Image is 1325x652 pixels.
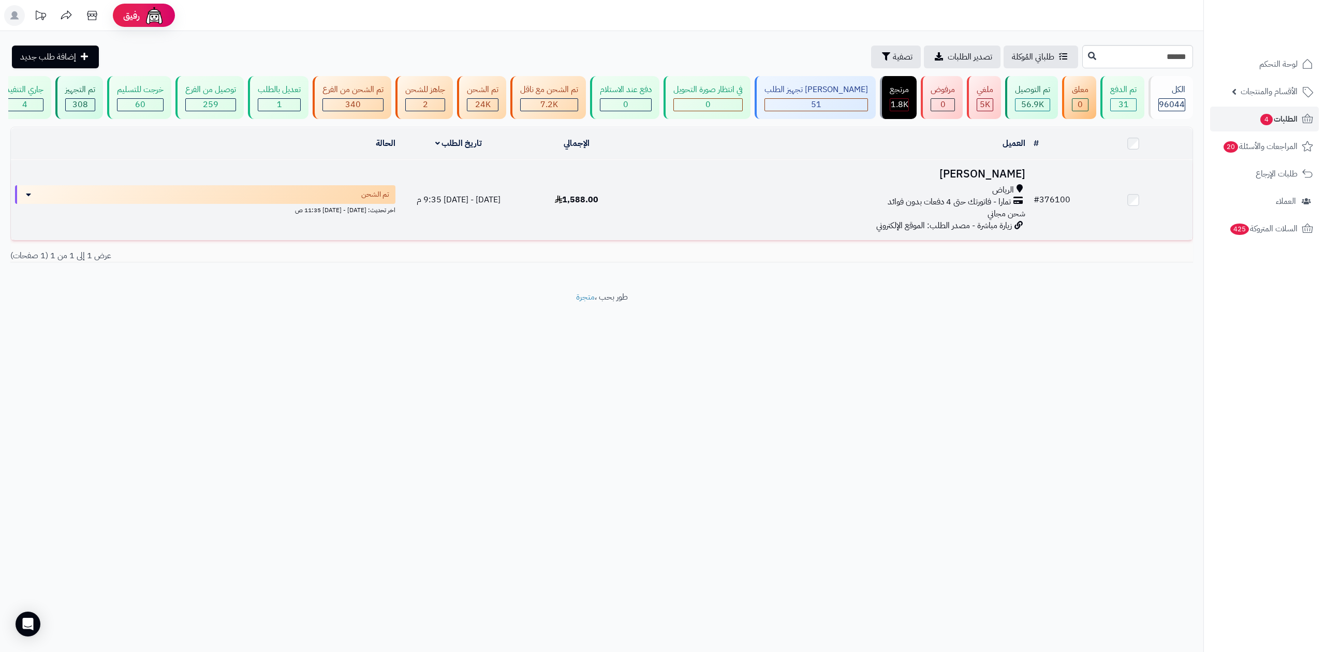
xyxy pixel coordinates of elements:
[1004,46,1078,68] a: طلباتي المُوكلة
[1015,99,1050,111] div: 56909
[640,168,1025,180] h3: [PERSON_NAME]
[674,99,742,111] div: 0
[1012,51,1054,63] span: طلباتي المُوكلة
[467,84,498,96] div: تم الشحن
[246,76,311,119] a: تعديل بالطلب 1
[564,137,590,150] a: الإجمالي
[53,76,105,119] a: تم التجهيز 308
[871,46,921,68] button: تصفية
[520,84,578,96] div: تم الشحن مع ناقل
[1230,224,1249,235] span: 425
[661,76,753,119] a: في انتظار صورة التحويل 0
[1259,57,1298,71] span: لوحة التحكم
[931,84,955,96] div: مرفوض
[435,137,482,150] a: تاريخ الطلب
[27,5,53,28] a: تحديثات المنصة
[940,98,946,111] span: 0
[361,189,389,200] span: تم الشحن
[185,84,236,96] div: توصيل من الفرع
[22,98,27,111] span: 4
[1034,194,1070,206] a: #376100
[258,84,301,96] div: تعديل بالطلب
[965,76,1003,119] a: ملغي 5K
[1159,98,1185,111] span: 96044
[117,84,164,96] div: خرجت للتسليم
[977,84,993,96] div: ملغي
[1110,84,1137,96] div: تم الدفع
[1060,76,1098,119] a: معلق 0
[1229,221,1298,236] span: السلات المتروكة
[891,98,908,111] span: 1.8K
[105,76,173,119] a: خرجت للتسليم 60
[393,76,455,119] a: جاهز للشحن 2
[423,98,428,111] span: 2
[1255,29,1315,51] img: logo-2.png
[6,99,43,111] div: 4
[323,99,383,111] div: 340
[1015,84,1050,96] div: تم التوصيل
[992,184,1014,196] span: الرياض
[186,99,235,111] div: 259
[753,76,878,119] a: [PERSON_NAME] تجهيز الطلب 51
[1021,98,1044,111] span: 56.9K
[65,84,95,96] div: تم التجهيز
[576,291,595,303] a: متجرة
[890,84,909,96] div: مرتجع
[311,76,393,119] a: تم الشحن من الفرع 340
[1259,112,1298,126] span: الطلبات
[931,99,954,111] div: 0
[521,99,578,111] div: 7222
[1034,194,1039,206] span: #
[1003,76,1060,119] a: تم التوصيل 56.9K
[1158,84,1185,96] div: الكل
[878,76,919,119] a: مرتجع 1.8K
[977,99,993,111] div: 4993
[588,76,661,119] a: دفع عند الاستلام 0
[540,98,558,111] span: 7.2K
[1072,84,1088,96] div: معلق
[12,46,99,68] a: إضافة طلب جديد
[1241,84,1298,99] span: الأقسام والمنتجات
[117,99,163,111] div: 60
[322,84,384,96] div: تم الشحن من الفرع
[623,98,628,111] span: 0
[600,84,652,96] div: دفع عند الاستلام
[919,76,965,119] a: مرفوض 0
[1078,98,1083,111] span: 0
[893,51,912,63] span: تصفية
[1210,216,1319,241] a: السلات المتروكة425
[16,612,40,636] div: Open Intercom Messenger
[66,99,95,111] div: 308
[455,76,508,119] a: تم الشحن 24K
[888,196,1011,208] span: تمارا - فاتورتك حتى 4 دفعات بدون فوائد
[1210,134,1319,159] a: المراجعات والأسئلة20
[475,98,491,111] span: 24K
[1223,139,1298,154] span: المراجعات والأسئلة
[890,99,908,111] div: 1834
[1111,99,1136,111] div: 31
[258,99,300,111] div: 1
[1210,52,1319,77] a: لوحة التحكم
[6,84,43,96] div: جاري التنفيذ
[1098,76,1146,119] a: تم الدفع 31
[1210,107,1319,131] a: الطلبات4
[1260,114,1273,125] span: 4
[980,98,990,111] span: 5K
[405,84,445,96] div: جاهز للشحن
[135,98,145,111] span: 60
[203,98,218,111] span: 259
[1072,99,1088,111] div: 0
[555,194,598,206] span: 1,588.00
[1146,76,1195,119] a: الكل96044
[1118,98,1129,111] span: 31
[417,194,500,206] span: [DATE] - [DATE] 9:35 م
[600,99,651,111] div: 0
[1224,141,1238,153] span: 20
[123,9,140,22] span: رفيق
[948,51,992,63] span: تصدير الطلبات
[988,208,1025,220] span: شحن مجاني
[406,99,445,111] div: 2
[72,98,88,111] span: 308
[508,76,588,119] a: تم الشحن مع ناقل 7.2K
[277,98,282,111] span: 1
